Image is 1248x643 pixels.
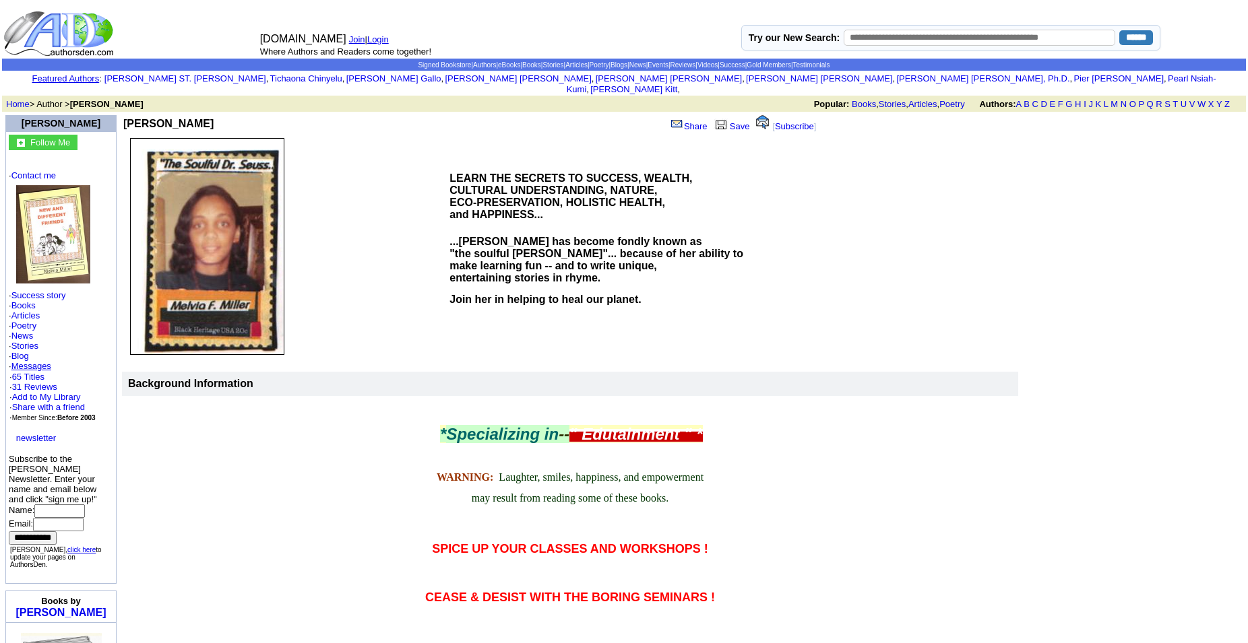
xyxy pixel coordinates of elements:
[10,546,102,568] font: [PERSON_NAME], to update your pages on AuthorsDen.
[611,61,627,69] a: Blogs
[418,61,471,69] a: Signed Bookstore
[596,73,742,83] a: [PERSON_NAME] [PERSON_NAME]
[449,294,641,305] b: Join her in helping to heal our planet.
[814,99,1242,109] font: , , ,
[3,10,117,57] img: logo_ad.gif
[670,61,696,69] a: Reviews
[17,139,25,147] img: gc.jpg
[425,590,715,604] span: CEASE & DESIST WITH THE BORING SEMINARS !
[123,118,214,129] b: [PERSON_NAME]
[1164,99,1171,109] a: S
[12,382,57,392] a: 31 Reviews
[449,172,692,220] b: LEARN THE SECRETS TO SUCCESS, WEALTH, CULTURAL UNDERSTANDING, NATURE, ECO-PRESERVATION, HOLISTIC ...
[879,99,906,109] a: Stories
[260,33,346,44] font: [DOMAIN_NAME]
[270,73,342,83] a: Tichaona Chinyelu
[1197,99,1206,109] a: W
[1216,99,1222,109] a: Y
[814,99,850,109] b: Popular:
[1040,99,1047,109] a: D
[32,73,99,83] a: Featured Authors
[30,136,70,147] a: Follow Me
[590,84,677,94] a: [PERSON_NAME] Kitt
[1224,99,1230,109] a: Z
[472,492,668,504] span: may result from reading some of these books.
[979,99,1016,109] b: Authors:
[16,433,56,443] a: newsletter
[22,118,100,129] a: [PERSON_NAME]
[569,425,702,443] font: " Edutainment " *
[565,61,588,69] a: Articles
[670,121,708,131] a: Share
[1129,99,1136,109] a: O
[12,372,44,382] a: 65 Titles
[11,331,34,341] a: News
[498,61,520,69] a: eBooks
[1084,99,1086,109] a: I
[1032,99,1038,109] a: C
[814,121,817,131] font: ]
[1181,99,1187,109] a: U
[896,73,1069,83] a: [PERSON_NAME] [PERSON_NAME], Ph.D.
[9,454,97,542] font: Subscribe to the [PERSON_NAME] Newsletter. Enter your name and email below and click "sign me up!...
[590,61,609,69] a: Poetry
[1073,73,1164,83] a: Pier [PERSON_NAME]
[70,99,144,109] b: [PERSON_NAME]
[268,75,270,83] font: i
[11,300,36,310] a: Books
[11,170,56,180] a: Contact me
[349,34,365,44] a: Join
[260,46,431,57] font: Where Authors and Readers come together!
[6,99,30,109] a: Home
[128,378,253,389] b: Background Information
[1173,99,1178,109] a: T
[680,86,681,94] font: i
[594,75,595,83] font: i
[1024,99,1030,109] a: B
[852,99,876,109] a: Books
[1146,99,1153,109] a: Q
[567,73,1216,94] a: Pearl Nsiah-Kumi
[11,290,66,300] a: Success story
[12,392,81,402] a: Add to My Library
[756,115,769,129] img: alert.gif
[62,626,63,631] img: shim.gif
[895,75,896,83] font: i
[1096,99,1102,109] a: K
[344,75,346,83] font: i
[793,61,830,69] a: Testimonials
[443,75,445,83] font: i
[432,542,708,555] span: SPICE UP YOUR CLASSES AND WORKSHOPS !
[775,121,814,131] a: Subscribe
[445,73,591,83] a: [PERSON_NAME] [PERSON_NAME]
[908,99,937,109] a: Articles
[1072,75,1073,83] font: i
[1189,99,1195,109] a: V
[11,361,51,371] a: Messages
[365,34,394,44] font: |
[104,73,1216,94] font: , , , , , , , , , ,
[1104,99,1109,109] a: L
[1166,75,1168,83] font: i
[1156,99,1162,109] a: R
[15,607,106,618] a: [PERSON_NAME]
[745,75,746,83] font: i
[418,61,830,69] span: | | | | | | | | | | | | | |
[772,121,775,131] font: [
[671,119,683,129] img: share_page.gif
[648,61,668,69] a: Events
[9,372,96,422] font: · ·
[1058,99,1063,109] a: F
[9,392,85,422] font: · · ·
[1208,99,1214,109] a: X
[746,73,892,83] a: [PERSON_NAME] [PERSON_NAME]
[32,73,101,83] font: :
[11,341,38,351] a: Stories
[437,471,493,483] font: WARNING:
[104,73,266,83] a: [PERSON_NAME] ST. [PERSON_NAME]
[11,320,37,331] a: Poetry
[939,99,965,109] a: Poetry
[41,596,81,606] b: Books by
